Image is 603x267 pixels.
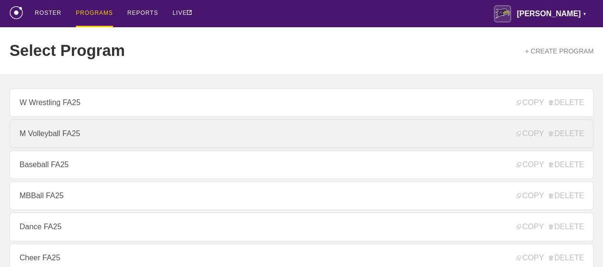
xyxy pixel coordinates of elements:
[525,47,593,55] a: + CREATE PROGRAM
[516,98,543,107] span: COPY
[549,160,584,169] span: DELETE
[516,129,543,138] span: COPY
[516,254,543,262] span: COPY
[555,221,603,267] iframe: Chat Widget
[10,182,593,210] a: MBBall FA25
[549,192,584,200] span: DELETE
[549,129,584,138] span: DELETE
[583,11,586,18] div: ▼
[516,192,543,200] span: COPY
[516,223,543,231] span: COPY
[494,5,511,22] img: Avila
[549,98,584,107] span: DELETE
[10,213,593,241] a: Dance FA25
[10,88,593,117] a: W Wrestling FA25
[549,254,584,262] span: DELETE
[10,150,593,179] a: Baseball FA25
[10,6,23,19] img: logo
[10,119,593,148] a: M Volleyball FA25
[516,160,543,169] span: COPY
[549,223,584,231] span: DELETE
